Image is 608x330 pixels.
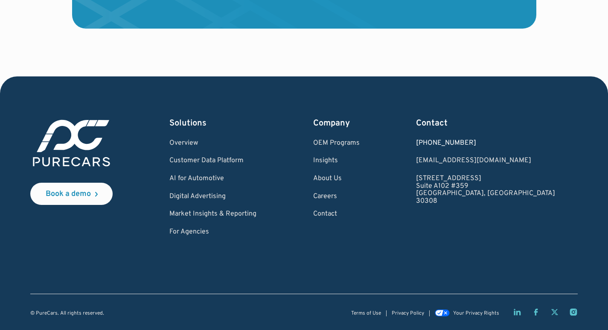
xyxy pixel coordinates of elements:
a: OEM Programs [313,140,360,147]
a: Privacy Policy [392,311,424,316]
div: © PureCars. All rights reserved. [30,311,104,316]
a: Instagram page [569,308,578,316]
div: Solutions [169,117,256,129]
div: Contact [416,117,555,129]
a: Your Privacy Rights [435,310,499,316]
a: Twitter X page [550,308,559,316]
a: Careers [313,193,360,201]
img: purecars logo [30,117,113,169]
a: Overview [169,140,256,147]
a: Insights [313,157,360,165]
a: Facebook page [532,308,540,316]
a: For Agencies [169,228,256,236]
a: About Us [313,175,360,183]
div: [PHONE_NUMBER] [416,140,555,147]
a: LinkedIn page [513,308,521,316]
a: Contact [313,210,360,218]
a: Market Insights & Reporting [169,210,256,218]
a: Book a demo [30,183,113,205]
div: Book a demo [46,190,91,198]
a: Customer Data Platform [169,157,256,165]
a: Digital Advertising [169,193,256,201]
a: Email us [416,157,555,165]
a: [STREET_ADDRESS]Suite A102 #359[GEOGRAPHIC_DATA], [GEOGRAPHIC_DATA]30308 [416,175,555,205]
div: Company [313,117,360,129]
a: Terms of Use [351,311,381,316]
a: AI for Automotive [169,175,256,183]
div: Your Privacy Rights [453,311,499,316]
